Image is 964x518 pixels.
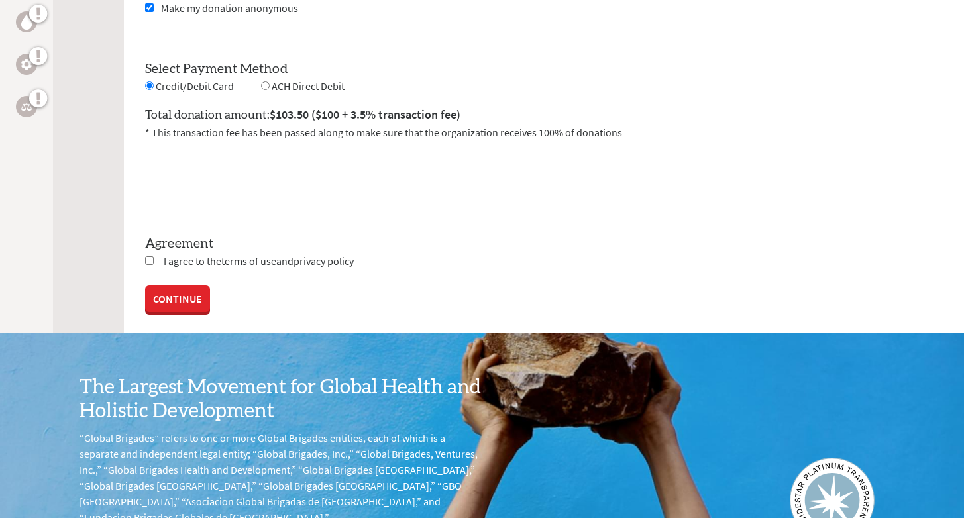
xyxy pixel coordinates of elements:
[21,59,32,70] img: Engineering
[270,107,460,122] span: $103.50 ($100 + 3.5% transaction fee)
[145,105,460,125] label: Total donation amount:
[156,79,234,93] span: Credit/Debit Card
[221,254,276,268] a: terms of use
[294,254,354,268] a: privacy policy
[145,285,210,312] a: CONTINUE
[145,234,943,253] label: Agreement
[16,11,37,32] a: Water
[16,96,37,117] a: Legal Empowerment
[80,376,482,423] h3: The Largest Movement for Global Health and Holistic Development
[272,79,345,93] span: ACH Direct Debit
[161,1,298,15] span: Make my donation anonymous
[21,14,32,29] img: Water
[16,54,37,75] a: Engineering
[164,254,354,268] span: I agree to the and
[145,62,288,76] label: Select Payment Method
[21,103,32,111] img: Legal Empowerment
[145,156,347,208] iframe: reCAPTCHA
[145,125,943,140] p: * This transaction fee has been passed along to make sure that the organization receives 100% of ...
